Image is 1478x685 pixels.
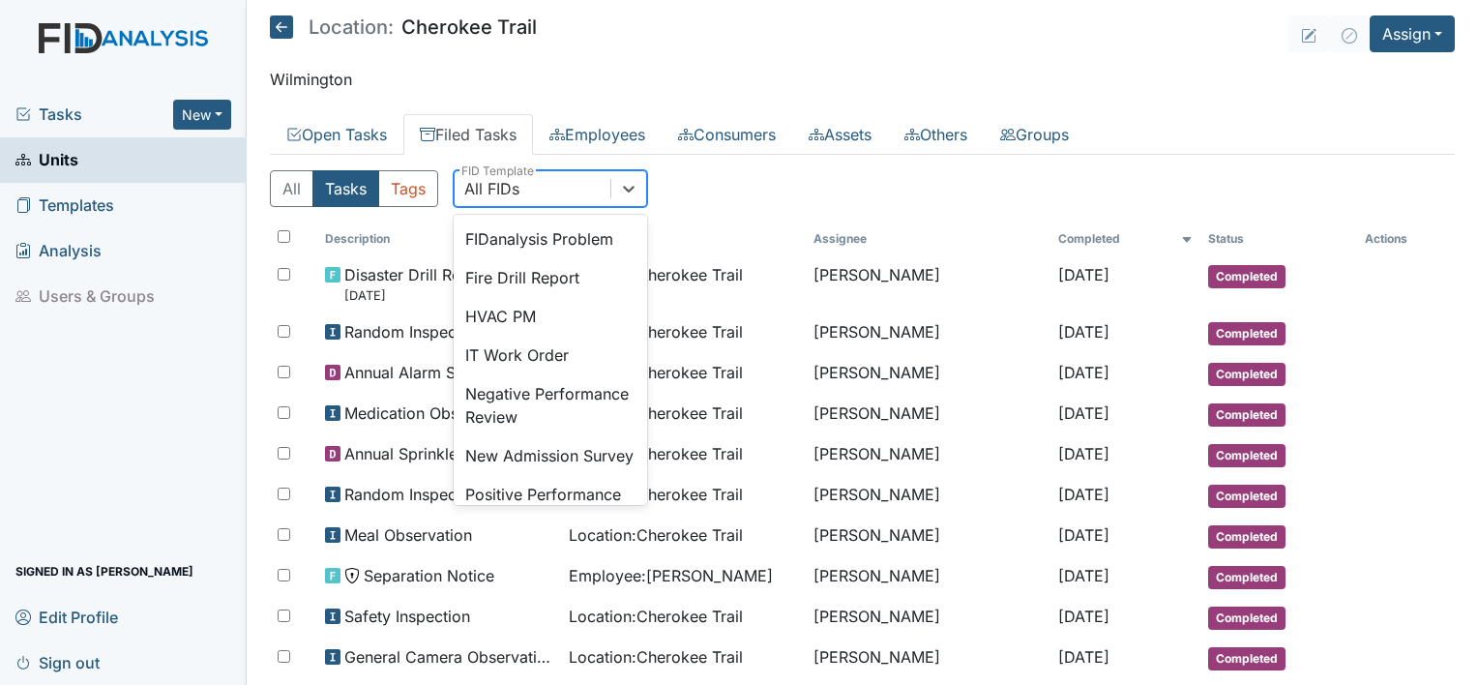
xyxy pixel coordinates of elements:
td: [PERSON_NAME] [806,434,1050,475]
a: Assets [792,114,888,155]
span: Safety Inspection [344,605,470,628]
span: [DATE] [1058,322,1109,342]
span: General Camera Observation [344,645,554,669]
span: Location : Cherokee Trail [569,605,743,628]
span: Completed [1208,525,1286,549]
span: Random Inspection for Evening [344,483,554,506]
div: IT Work Order [454,336,647,374]
span: Random Inspection for Afternoon [344,320,554,343]
span: Location : Cherokee Trail [569,523,743,547]
div: Type filter [270,170,438,207]
span: Separation Notice [364,564,494,587]
span: Disaster Drill Report September 23 [344,263,490,305]
a: Open Tasks [270,114,403,155]
span: [DATE] [1058,566,1109,585]
p: Wilmington [270,68,1455,91]
div: Negative Performance Review [454,374,647,436]
span: [DATE] [1058,265,1109,284]
th: Toggle SortBy [317,223,562,255]
div: New Admission Survey [454,436,647,475]
span: [DATE] [1058,525,1109,545]
button: New [173,100,231,130]
span: [DATE] [1058,444,1109,463]
span: Completed [1208,607,1286,630]
div: HVAC PM [454,297,647,336]
td: [PERSON_NAME] [806,638,1050,678]
span: Units [15,145,78,175]
span: Completed [1208,566,1286,589]
span: Analysis [15,236,102,266]
button: Assign [1370,15,1455,52]
td: [PERSON_NAME] [806,475,1050,516]
span: Location : Cherokee Trail [569,402,743,425]
span: Edit Profile [15,602,118,632]
span: [DATE] [1058,607,1109,626]
span: Signed in as [PERSON_NAME] [15,556,193,586]
span: Employee : [PERSON_NAME] [569,564,773,587]
th: Assignee [806,223,1050,255]
a: Groups [984,114,1085,155]
th: Toggle SortBy [1200,223,1357,255]
span: Completed [1208,403,1286,427]
button: All [270,170,313,207]
span: Meal Observation [344,523,472,547]
span: Completed [1208,322,1286,345]
span: Sign out [15,647,100,677]
a: Filed Tasks [403,114,533,155]
span: [DATE] [1058,363,1109,382]
span: Completed [1208,647,1286,670]
span: Completed [1208,363,1286,386]
span: Location : Cherokee Trail [569,483,743,506]
span: Templates [15,191,114,221]
h5: Cherokee Trail [270,15,537,39]
div: Fire Drill Report [454,258,647,297]
a: Others [888,114,984,155]
td: [PERSON_NAME] [806,597,1050,638]
span: Medication Observation Checklist [344,402,554,425]
td: [PERSON_NAME] [806,353,1050,394]
td: [PERSON_NAME] [806,394,1050,434]
th: Actions [1357,223,1454,255]
button: Tags [378,170,438,207]
a: Employees [533,114,662,155]
td: [PERSON_NAME] [806,556,1050,597]
button: Tasks [312,170,379,207]
div: Positive Performance Review [454,475,647,537]
th: Toggle SortBy [561,223,806,255]
th: Toggle SortBy [1050,223,1200,255]
span: Location : Cherokee Trail [569,645,743,669]
span: Location : Cherokee Trail [569,361,743,384]
span: Completed [1208,265,1286,288]
span: [DATE] [1058,403,1109,423]
div: All FIDs [464,177,519,200]
td: [PERSON_NAME] [806,255,1050,313]
a: Tasks [15,103,173,126]
span: Location: [309,17,394,37]
span: Completed [1208,444,1286,467]
small: [DATE] [344,286,490,305]
span: [DATE] [1058,647,1109,667]
span: [DATE] [1058,485,1109,504]
span: Location : Cherokee Trail [569,263,743,286]
td: [PERSON_NAME] [806,313,1050,353]
td: [PERSON_NAME] [806,516,1050,556]
input: Toggle All Rows Selected [278,230,290,243]
div: FIDanalysis Problem [454,220,647,258]
span: Location : Cherokee Trail [569,320,743,343]
span: Completed [1208,485,1286,508]
span: Annual Sprinkler Inspection [344,442,543,465]
a: Consumers [662,114,792,155]
span: Location : Cherokee Trail [569,442,743,465]
span: Annual Alarm System Inspection [344,361,554,384]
